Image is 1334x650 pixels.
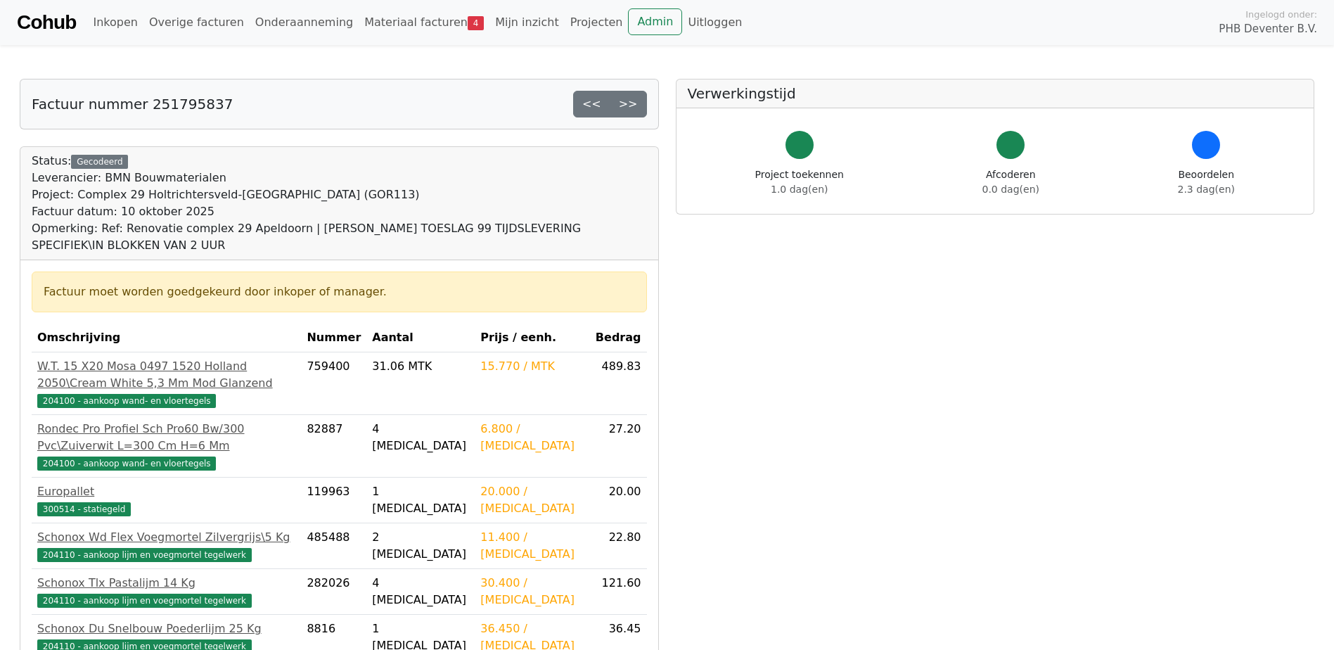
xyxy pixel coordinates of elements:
td: 119963 [301,478,366,523]
div: Factuur moet worden goedgekeurd door inkoper of manager. [44,283,635,300]
span: 4 [468,16,484,30]
span: PHB Deventer B.V. [1219,21,1317,37]
div: 4 [MEDICAL_DATA] [372,575,469,608]
td: 485488 [301,523,366,569]
div: Schonox Tlx Pastalijm 14 Kg [37,575,295,592]
span: 204110 - aankoop lijm en voegmortel tegelwerk [37,594,252,608]
td: 121.60 [589,569,646,615]
div: W.T. 15 X20 Mosa 0497 1520 Holland 2050\Cream White 5,3 Mm Mod Glanzend [37,358,295,392]
a: Rondec Pro Profiel Sch Pro60 Bw/300 Pvc\Zuiverwit L=300 Cm H=6 Mm204100 - aankoop wand- en vloert... [37,421,295,471]
a: W.T. 15 X20 Mosa 0497 1520 Holland 2050\Cream White 5,3 Mm Mod Glanzend204100 - aankoop wand- en ... [37,358,295,409]
a: Europallet300514 - statiegeld [37,483,295,517]
span: 300514 - statiegeld [37,502,131,516]
span: 204100 - aankoop wand- en vloertegels [37,457,216,471]
div: Europallet [37,483,295,500]
td: 489.83 [589,352,646,415]
a: >> [610,91,647,117]
a: Mijn inzicht [489,8,565,37]
span: 2.3 dag(en) [1178,184,1235,195]
div: Project: Complex 29 Holtrichtersveld-[GEOGRAPHIC_DATA] (GOR113) [32,186,647,203]
div: Project toekennen [755,167,844,197]
td: 22.80 [589,523,646,569]
div: Schonox Wd Flex Voegmortel Zilvergrijs\5 Kg [37,529,295,546]
a: Inkopen [87,8,143,37]
div: Opmerking: Ref: Renovatie complex 29 Apeldoorn | [PERSON_NAME] TOESLAG 99 TIJDSLEVERING SPECIFIEK... [32,220,647,254]
div: 20.000 / [MEDICAL_DATA] [480,483,583,517]
h5: Verwerkingstijd [688,85,1303,102]
th: Nummer [301,324,366,352]
span: Ingelogd onder: [1245,8,1317,21]
div: 1 [MEDICAL_DATA] [372,483,469,517]
a: Cohub [17,6,76,39]
a: Schonox Wd Flex Voegmortel Zilvergrijs\5 Kg204110 - aankoop lijm en voegmortel tegelwerk [37,529,295,563]
div: 31.06 MTK [372,358,469,375]
td: 82887 [301,415,366,478]
div: Schonox Du Snelbouw Poederlijm 25 Kg [37,620,295,637]
div: Factuur datum: 10 oktober 2025 [32,203,647,220]
span: 1.0 dag(en) [771,184,828,195]
div: 6.800 / [MEDICAL_DATA] [480,421,583,454]
a: << [573,91,610,117]
td: 27.20 [589,415,646,478]
a: Onderaanneming [250,8,359,37]
div: 15.770 / MTK [480,358,583,375]
th: Aantal [366,324,475,352]
a: Schonox Tlx Pastalijm 14 Kg204110 - aankoop lijm en voegmortel tegelwerk [37,575,295,608]
a: Projecten [565,8,629,37]
td: 20.00 [589,478,646,523]
div: Status: [32,153,647,254]
div: Gecodeerd [71,155,128,169]
a: Materiaal facturen4 [359,8,489,37]
div: 30.400 / [MEDICAL_DATA] [480,575,583,608]
th: Omschrijving [32,324,301,352]
div: Rondec Pro Profiel Sch Pro60 Bw/300 Pvc\Zuiverwit L=300 Cm H=6 Mm [37,421,295,454]
a: Admin [628,8,682,35]
a: Uitloggen [682,8,748,37]
td: 759400 [301,352,366,415]
div: Leverancier: BMN Bouwmaterialen [32,170,647,186]
div: 4 [MEDICAL_DATA] [372,421,469,454]
div: 2 [MEDICAL_DATA] [372,529,469,563]
div: 11.400 / [MEDICAL_DATA] [480,529,583,563]
div: Afcoderen [982,167,1039,197]
th: Prijs / eenh. [475,324,589,352]
td: 282026 [301,569,366,615]
h5: Factuur nummer 251795837 [32,96,233,113]
span: 204100 - aankoop wand- en vloertegels [37,394,216,408]
th: Bedrag [589,324,646,352]
div: Beoordelen [1178,167,1235,197]
span: 0.0 dag(en) [982,184,1039,195]
a: Overige facturen [143,8,250,37]
span: 204110 - aankoop lijm en voegmortel tegelwerk [37,548,252,562]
